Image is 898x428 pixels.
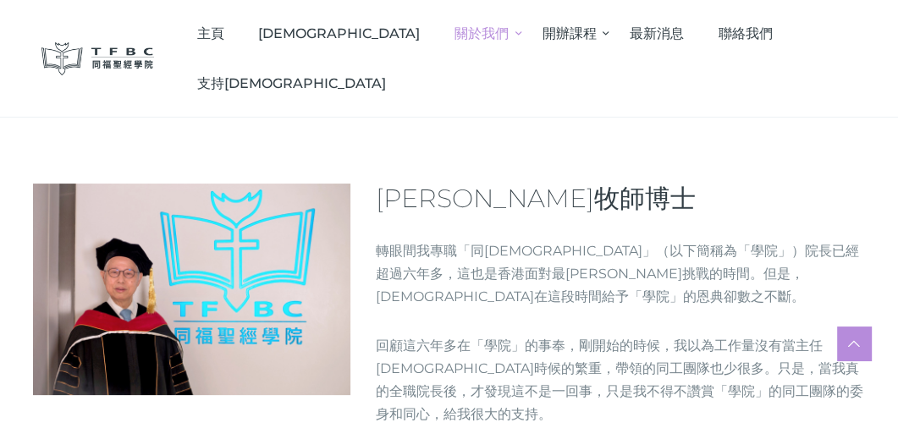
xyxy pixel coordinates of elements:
a: 支持[DEMOGRAPHIC_DATA] [179,58,403,108]
span: 關於我們 [455,25,509,41]
span: 開辦課程 [543,25,597,41]
p: 轉眼間我專職「同[DEMOGRAPHIC_DATA]」（以下簡稱為「學院」）院長已經超過六年多，這也是香港面對最[PERSON_NAME]挑戰的時間。但是，[DEMOGRAPHIC_DATA]在... [376,239,865,309]
span: 主頁 [197,25,224,41]
a: 最新消息 [613,8,702,58]
span: 聯絡我們 [719,25,773,41]
a: [DEMOGRAPHIC_DATA] [241,8,438,58]
a: Scroll to top [837,326,871,360]
span: [DEMOGRAPHIC_DATA] [258,25,420,41]
a: 關於我們 [438,8,526,58]
span: 支持[DEMOGRAPHIC_DATA] [197,75,386,91]
span: 最新消息 [630,25,684,41]
p: 回顧這六年多在「學院」的事奉，剛開始的時候，我以為工作量沒有當主任[DEMOGRAPHIC_DATA]時候的繁重，帶領的同工團隊也少很多。只是，當我真的全職院長後，才發現這不是一回事，只是我不得... [376,334,865,426]
a: 開辦課程 [525,8,613,58]
img: 同福聖經學院 TFBC [41,42,155,75]
a: 主頁 [179,8,241,58]
span: [PERSON_NAME]牧師博士 [376,183,696,214]
a: 聯絡我們 [701,8,790,58]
